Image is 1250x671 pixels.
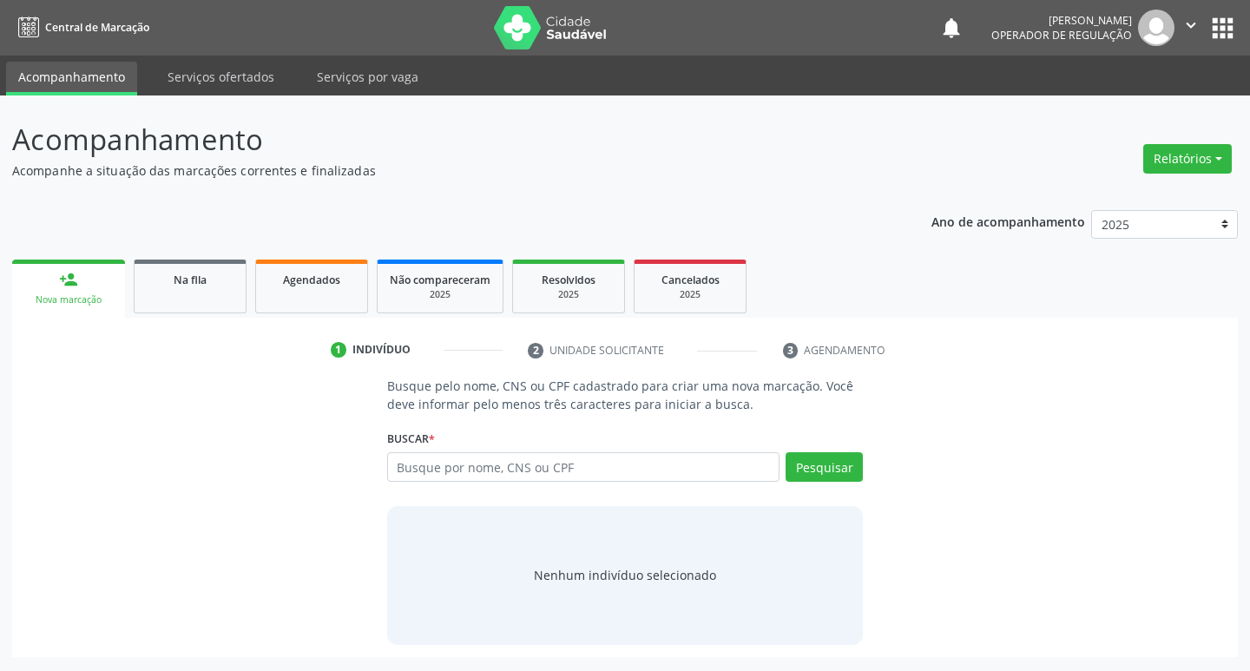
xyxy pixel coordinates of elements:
[12,118,870,161] p: Acompanhamento
[931,210,1085,232] p: Ano de acompanhamento
[174,273,207,287] span: Na fila
[12,161,870,180] p: Acompanhe a situação das marcações correntes e finalizadas
[525,288,612,301] div: 2025
[331,342,346,358] div: 1
[387,377,864,413] p: Busque pelo nome, CNS ou CPF cadastrado para criar uma nova marcação. Você deve informar pelo men...
[390,273,490,287] span: Não compareceram
[786,452,863,482] button: Pesquisar
[24,293,113,306] div: Nova marcação
[305,62,431,92] a: Serviços por vaga
[991,13,1132,28] div: [PERSON_NAME]
[155,62,286,92] a: Serviços ofertados
[939,16,964,40] button: notifications
[534,566,716,584] div: Nenhum indivíduo selecionado
[6,62,137,95] a: Acompanhamento
[647,288,734,301] div: 2025
[283,273,340,287] span: Agendados
[1181,16,1201,35] i: 
[661,273,720,287] span: Cancelados
[1143,144,1232,174] button: Relatórios
[387,452,780,482] input: Busque por nome, CNS ou CPF
[45,20,149,35] span: Central de Marcação
[542,273,595,287] span: Resolvidos
[1174,10,1207,46] button: 
[352,342,411,358] div: Indivíduo
[390,288,490,301] div: 2025
[59,270,78,289] div: person_add
[991,28,1132,43] span: Operador de regulação
[12,13,149,42] a: Central de Marcação
[387,425,435,452] label: Buscar
[1207,13,1238,43] button: apps
[1138,10,1174,46] img: img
